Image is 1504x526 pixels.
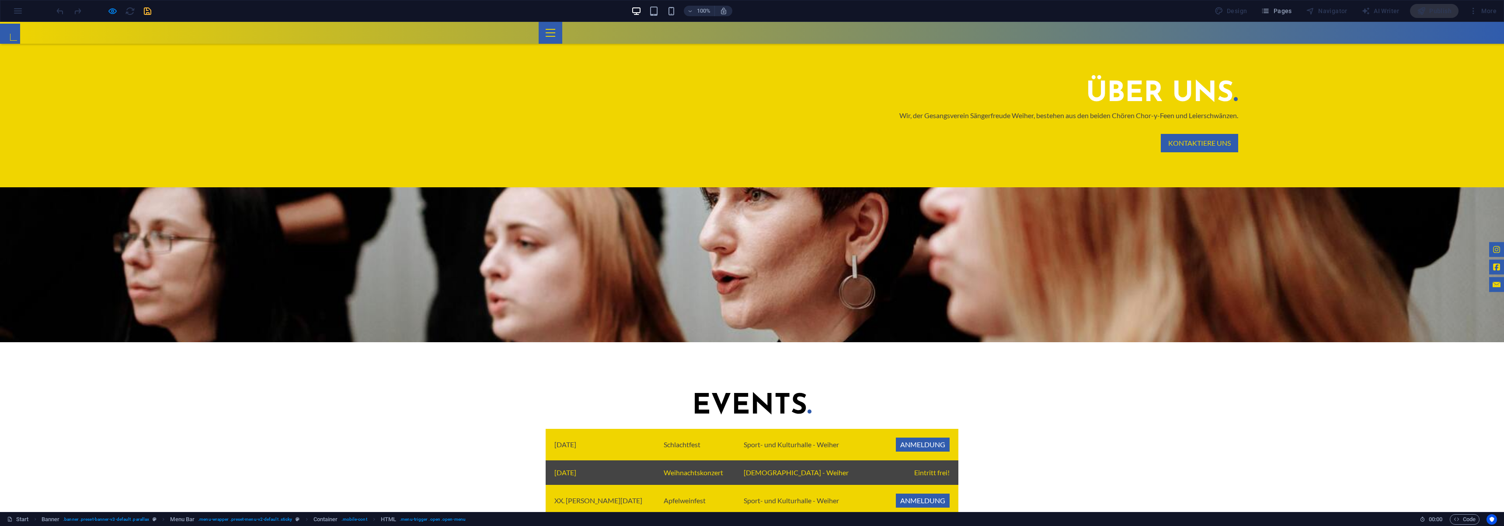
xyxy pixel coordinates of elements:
[313,514,338,525] span: Click to select. Double-click to edit
[546,463,655,494] td: XX. [PERSON_NAME][DATE]
[655,438,735,463] td: Weihnachtskonzert
[170,514,195,525] span: Click to select. Double-click to edit
[1435,516,1436,522] span: :
[341,514,367,525] span: . mobile-cont
[871,438,958,463] td: Eintritt frei!
[1429,514,1442,525] span: 00 00
[1233,58,1238,86] span: .
[720,7,728,15] i: On resize automatically adjust zoom level to fit chosen device.
[896,416,950,430] a: Anmeldung
[1261,7,1292,15] span: Pages
[1454,514,1476,525] span: Code
[811,88,1238,99] p: Wir, der Gesangsverein Sängerfreude Weiher, bestehen aus den beiden Chören Chor-y-Feen und Leiers...
[63,514,149,525] span: . banner .preset-banner-v3-default .parallax
[296,517,299,522] i: This element is a customizable preset
[1257,4,1295,18] button: Pages
[198,514,292,525] span: . menu-wrapper .preset-menu-v2-default .sticky
[735,438,871,463] td: [DEMOGRAPHIC_DATA] - Weiher
[896,472,950,486] a: Anmeldung
[546,369,958,400] h2: Events
[546,438,655,463] td: [DATE]
[546,407,655,438] td: [DATE]
[811,57,1238,88] h2: Über UNS
[684,6,715,16] button: 100%
[1420,514,1443,525] h6: Session time
[1211,4,1251,18] div: Design (Ctrl+Alt+Y)
[42,514,466,525] nav: breadcrumb
[400,514,466,525] span: . menu-trigger .open .open-menu
[42,514,60,525] span: Click to select. Double-click to edit
[153,517,157,522] i: This element is a customizable preset
[807,371,812,399] span: .
[735,463,871,494] td: Sport- und Kulturhalle - Weiher
[655,407,735,438] td: Schlachtfest
[735,407,871,438] td: Sport- und Kulturhalle - Weiher
[655,463,735,494] td: Apfelweinfest
[1487,514,1497,525] button: Usercentrics
[1489,255,1504,270] a: Email an Leierschwänze
[7,514,29,525] a: Click to cancel selection. Double-click to open Pages
[1450,514,1480,525] button: Code
[381,514,396,525] span: Click to select. Double-click to edit
[697,6,711,16] h6: 100%
[1161,112,1238,130] a: Kontaktiere Uns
